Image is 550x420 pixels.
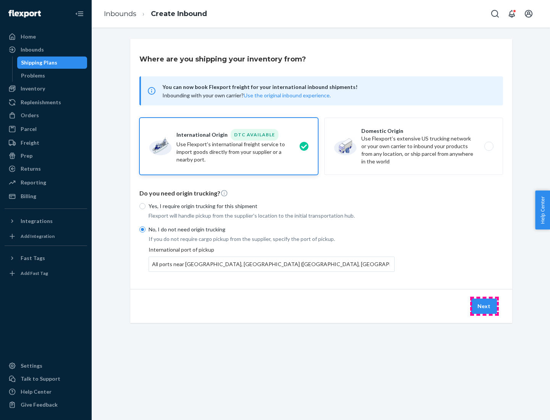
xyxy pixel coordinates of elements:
[149,246,395,272] div: International port of pickup
[5,190,87,202] a: Billing
[5,267,87,279] a: Add Fast Tag
[162,82,494,92] span: You can now book Flexport freight for your international inbound shipments!
[21,59,57,66] div: Shipping Plans
[5,31,87,43] a: Home
[21,99,61,106] div: Replenishments
[521,6,536,21] button: Open account menu
[5,150,87,162] a: Prep
[8,10,41,18] img: Flexport logo
[21,270,48,276] div: Add Fast Tag
[17,69,87,82] a: Problems
[5,163,87,175] a: Returns
[21,179,46,186] div: Reporting
[17,57,87,69] a: Shipping Plans
[5,252,87,264] button: Fast Tags
[21,111,39,119] div: Orders
[21,388,52,396] div: Help Center
[5,360,87,372] a: Settings
[5,176,87,189] a: Reporting
[149,235,395,243] p: If you do not require cargo pickup from the supplier, specify the port of pickup.
[149,226,395,233] p: No, I do not need origin trucking
[5,215,87,227] button: Integrations
[21,139,39,147] div: Freight
[5,44,87,56] a: Inbounds
[5,137,87,149] a: Freight
[535,191,550,229] button: Help Center
[487,6,503,21] button: Open Search Box
[21,72,45,79] div: Problems
[21,362,42,370] div: Settings
[5,109,87,121] a: Orders
[21,33,36,40] div: Home
[98,3,213,25] ol: breadcrumbs
[139,203,146,209] input: Yes, I require origin trucking for this shipment
[151,10,207,18] a: Create Inbound
[21,152,32,160] div: Prep
[21,165,41,173] div: Returns
[5,123,87,135] a: Parcel
[21,46,44,53] div: Inbounds
[5,373,87,385] a: Talk to Support
[5,399,87,411] button: Give Feedback
[21,192,36,200] div: Billing
[471,299,497,314] button: Next
[139,189,503,198] p: Do you need origin trucking?
[21,375,60,383] div: Talk to Support
[139,226,146,233] input: No, I do not need origin trucking
[162,92,331,99] span: Inbounding with your own carrier?
[139,54,306,64] h3: Where are you shipping your inventory from?
[5,82,87,95] a: Inventory
[504,6,519,21] button: Open notifications
[21,254,45,262] div: Fast Tags
[21,217,53,225] div: Integrations
[72,6,87,21] button: Close Navigation
[21,401,58,409] div: Give Feedback
[149,212,395,220] p: Flexport will handle pickup from the supplier's location to the initial transportation hub.
[21,233,55,239] div: Add Integration
[244,92,331,99] button: Use the original inbound experience.
[5,96,87,108] a: Replenishments
[21,125,37,133] div: Parcel
[21,85,45,92] div: Inventory
[104,10,136,18] a: Inbounds
[149,202,395,210] p: Yes, I require origin trucking for this shipment
[5,386,87,398] a: Help Center
[5,230,87,242] a: Add Integration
